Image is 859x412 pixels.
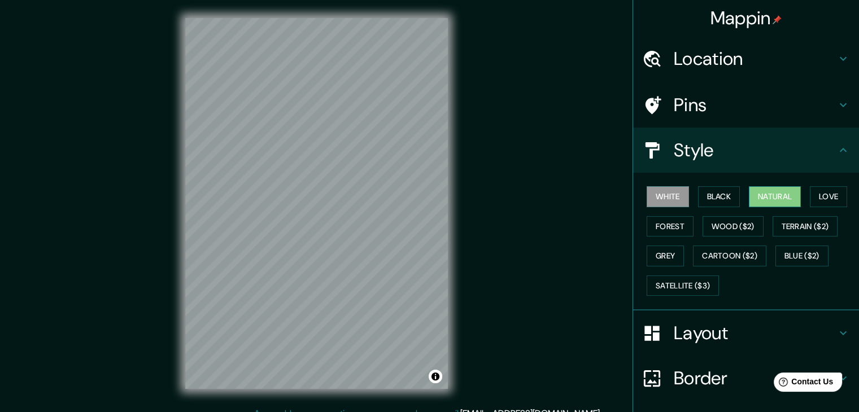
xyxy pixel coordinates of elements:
button: Natural [749,186,801,207]
button: White [647,186,689,207]
canvas: Map [185,18,448,389]
button: Cartoon ($2) [693,246,766,266]
iframe: Help widget launcher [758,368,847,400]
button: Grey [647,246,684,266]
div: Layout [633,310,859,356]
div: Location [633,36,859,81]
button: Wood ($2) [703,216,764,237]
button: Love [810,186,847,207]
h4: Location [674,47,836,70]
button: Blue ($2) [775,246,829,266]
div: Pins [633,82,859,128]
button: Satellite ($3) [647,275,719,296]
h4: Style [674,139,836,161]
button: Black [698,186,740,207]
button: Toggle attribution [429,370,442,383]
div: Border [633,356,859,401]
div: Style [633,128,859,173]
h4: Layout [674,322,836,344]
button: Terrain ($2) [773,216,838,237]
button: Forest [647,216,694,237]
h4: Mappin [710,7,782,29]
h4: Pins [674,94,836,116]
img: pin-icon.png [773,15,782,24]
h4: Border [674,367,836,389]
